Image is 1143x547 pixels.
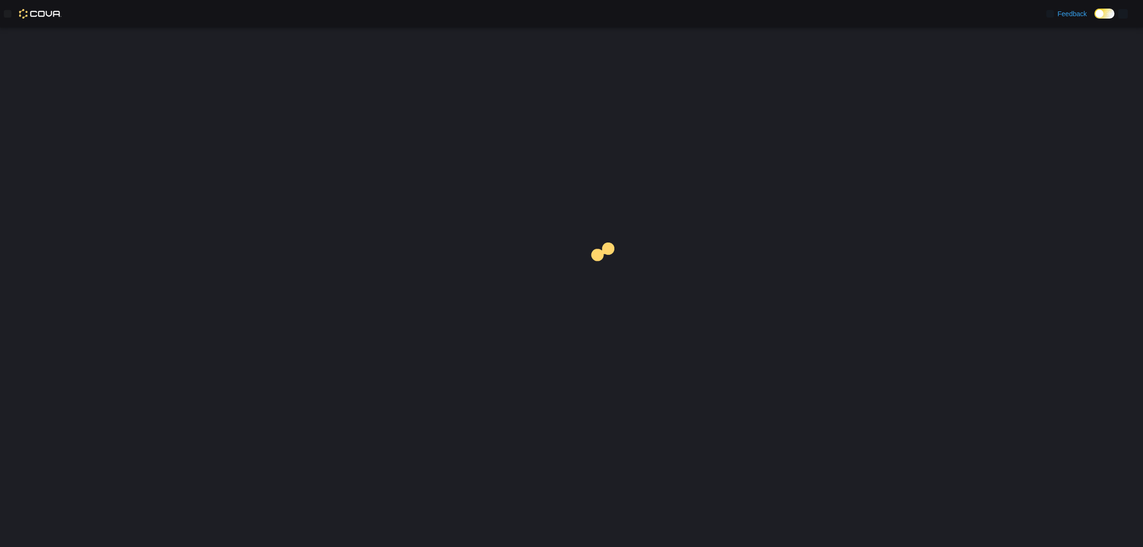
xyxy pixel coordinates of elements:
input: Dark Mode [1094,9,1114,19]
img: Cova [19,9,61,19]
a: Feedback [1043,4,1091,23]
span: Feedback [1058,9,1087,19]
img: cova-loader [571,235,643,307]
